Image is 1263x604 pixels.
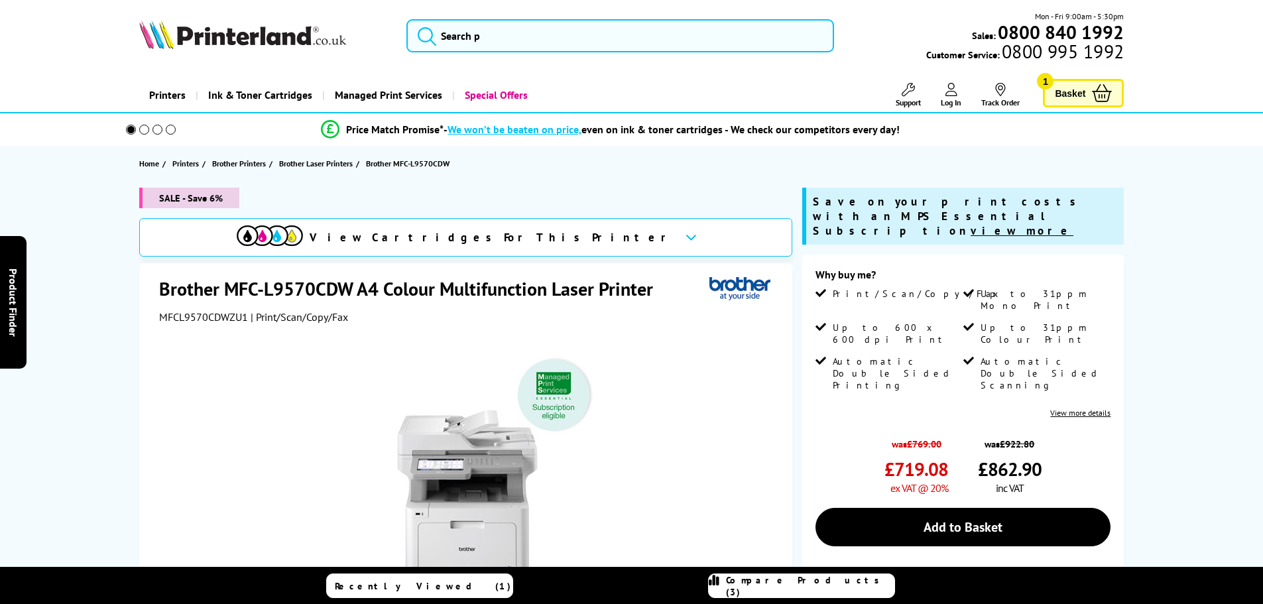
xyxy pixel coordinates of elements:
span: Printers [172,156,199,170]
img: Brother [709,276,770,301]
span: Customer Service: [926,45,1124,61]
span: Up to 31ppm Colour Print [981,322,1108,345]
u: view more [971,223,1073,238]
span: Brother Printers [212,156,266,170]
span: 1 [1037,73,1053,90]
span: Ink & Toner Cartridges [208,78,312,112]
span: Compare Products (3) [726,574,894,598]
strike: £769.00 [907,438,941,450]
a: Managed Print Services [322,78,452,112]
span: We won’t be beaten on price, [448,123,581,136]
span: Brother MFC-L9570CDW [366,158,450,168]
div: - even on ink & toner cartridges - We check our competitors every day! [444,123,900,136]
span: Home [139,156,159,170]
a: Support [896,83,921,107]
span: £719.08 [884,457,948,481]
a: Ink & Toner Cartridges [196,78,322,112]
a: 0800 840 1992 [996,26,1124,38]
a: Printers [172,156,202,170]
div: Why buy me? [815,268,1111,288]
span: Automatic Double Sided Scanning [981,355,1108,391]
a: Basket 1 [1043,79,1124,107]
a: Compare Products (3) [708,574,895,598]
li: modal_Promise [108,118,1114,141]
span: MFCL9570CDWZU1 [159,310,248,324]
a: Special Offers [452,78,538,112]
a: Track Order [981,83,1020,107]
a: Recently Viewed (1) [326,574,513,598]
img: cmyk-icon.svg [237,225,303,246]
a: Add to Basket [815,508,1111,546]
span: was [978,431,1042,450]
span: Product Finder [7,268,20,336]
span: Mon - Fri 9:00am - 5:30pm [1035,10,1124,23]
a: Brother Printers [212,156,269,170]
span: Up to 31ppm Mono Print [981,288,1108,312]
span: Support [896,97,921,107]
span: Log In [941,97,961,107]
span: Basket [1055,84,1085,102]
b: 0800 840 1992 [998,20,1124,44]
input: Search p [406,19,834,52]
span: | Print/Scan/Copy/Fax [251,310,348,324]
a: View more details [1050,408,1111,418]
span: Up to 600 x 600 dpi Print [833,322,960,345]
a: Printerland Logo [139,20,391,52]
span: Print/Scan/Copy/Fax [833,288,1003,300]
a: Printers [139,78,196,112]
a: Log In [941,83,961,107]
span: Price Match Promise* [346,123,444,136]
span: Save on your print costs with an MPS Essential Subscription [813,194,1082,238]
strike: £922.80 [1000,438,1034,450]
span: SALE - Save 6% [139,188,239,208]
a: Home [139,156,162,170]
span: Automatic Double Sided Printing [833,355,960,391]
span: Sales: [972,29,996,42]
span: Recently Viewed (1) [335,580,511,592]
span: ex VAT @ 20% [890,481,948,495]
span: View Cartridges For This Printer [310,230,674,245]
span: 0800 995 1992 [1000,45,1124,58]
img: Printerland Logo [139,20,346,49]
span: inc VAT [996,481,1024,495]
span: Brother Laser Printers [279,156,353,170]
h1: Brother MFC-L9570CDW A4 Colour Multifunction Laser Printer [159,276,666,301]
span: £862.90 [978,457,1042,481]
span: was [884,431,948,450]
a: Brother Laser Printers [279,156,356,170]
